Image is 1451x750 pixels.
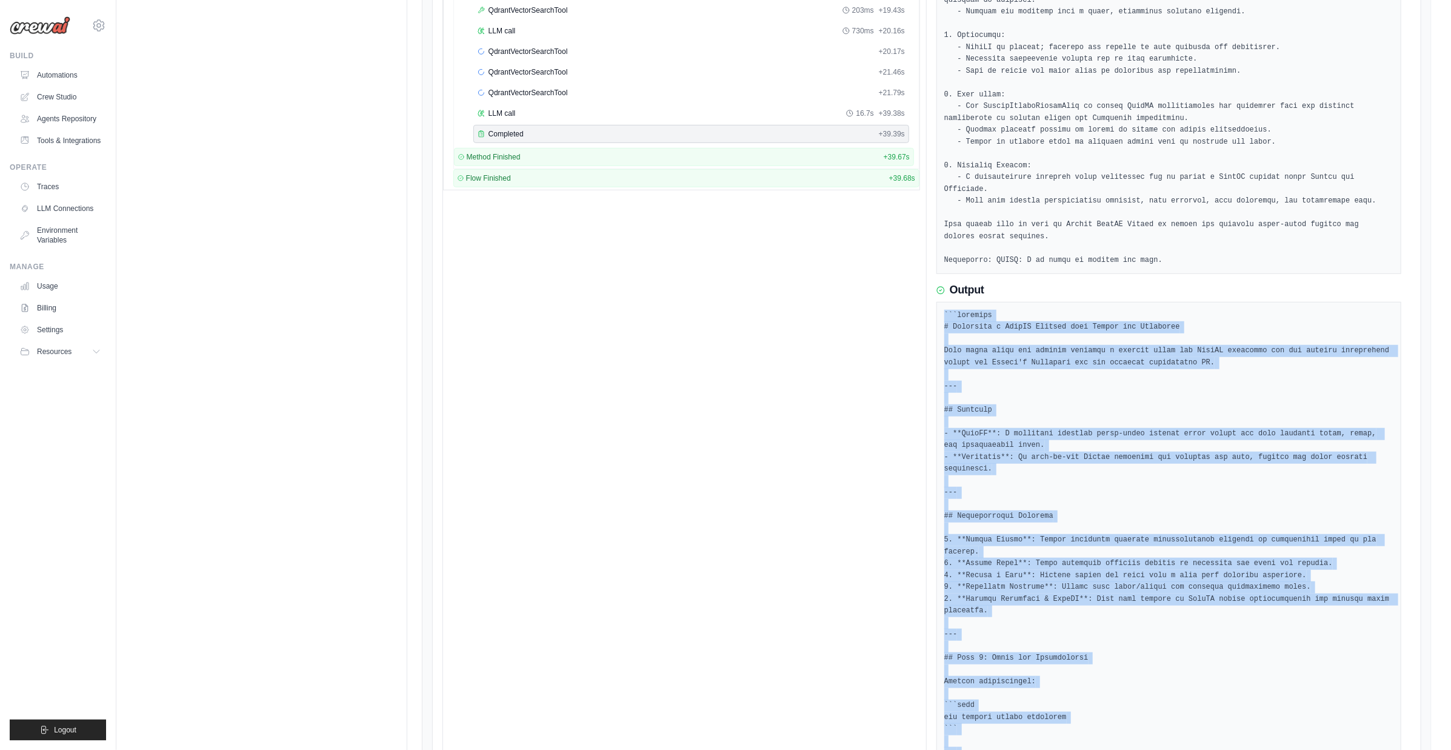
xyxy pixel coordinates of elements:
[489,129,524,139] span: Completed
[856,109,873,118] span: 16.7s
[15,342,106,361] button: Resources
[879,129,905,139] span: + 39.39s
[489,5,568,15] span: QdrantVectorSearchTool
[467,152,521,162] span: Method Finished
[15,199,106,218] a: LLM Connections
[950,284,984,297] h3: Output
[466,173,511,183] span: Flow Finished
[15,177,106,196] a: Traces
[10,262,106,272] div: Manage
[10,720,106,740] button: Logout
[10,162,106,172] div: Operate
[489,88,568,98] span: QdrantVectorSearchTool
[10,51,106,61] div: Build
[15,65,106,85] a: Automations
[15,109,106,129] a: Agents Repository
[37,347,72,357] span: Resources
[489,109,516,118] span: LLM call
[489,26,516,36] span: LLM call
[15,298,106,318] a: Billing
[15,221,106,250] a: Environment Variables
[879,47,905,56] span: + 20.17s
[879,67,905,77] span: + 21.46s
[489,67,568,77] span: QdrantVectorSearchTool
[54,725,76,735] span: Logout
[15,276,106,296] a: Usage
[852,26,874,36] span: 730ms
[489,47,568,56] span: QdrantVectorSearchTool
[879,5,905,15] span: + 19.43s
[879,109,905,118] span: + 39.38s
[1390,692,1451,750] iframe: Chat Widget
[15,87,106,107] a: Crew Studio
[10,16,70,35] img: Logo
[889,173,915,183] span: + 39.68s
[884,152,910,162] span: + 39.67s
[852,5,874,15] span: 203ms
[15,320,106,340] a: Settings
[879,26,905,36] span: + 20.16s
[879,88,905,98] span: + 21.79s
[15,131,106,150] a: Tools & Integrations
